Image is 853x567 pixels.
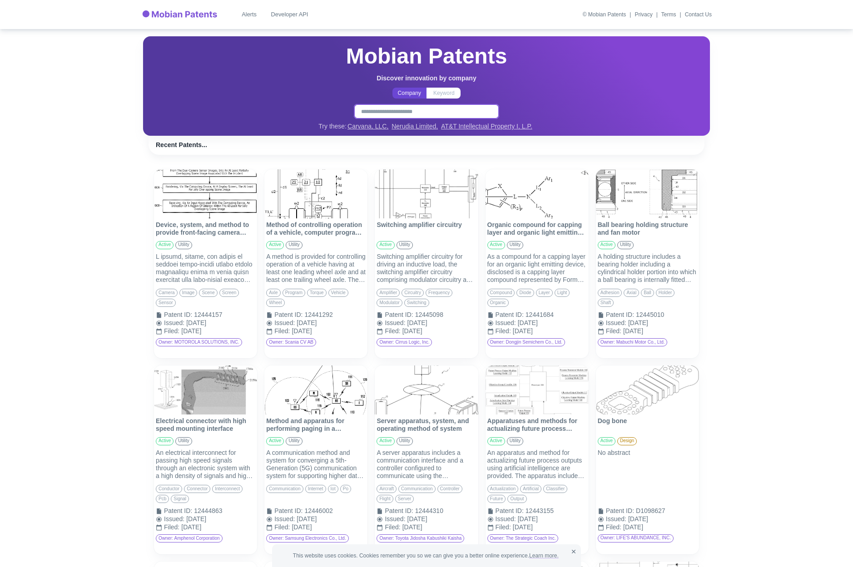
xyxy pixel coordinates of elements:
div: wheel [266,299,284,307]
span: holder [656,290,674,296]
div: [DATE] [292,523,366,531]
div: layer [536,289,553,297]
div: Dog boneDog boneactivedesignNo abstractPatent ID:D1098627Issued:[DATE]Filed:[DATE]Owner: LIFE'S A... [596,365,699,554]
div: Issued : [496,319,516,327]
a: Organic compound for capping layer and organic light emitting diode comprising the sameOrganic co... [486,169,589,338]
div: Apparatuses and methods for actualizing future process outputs using artificial intelligenceAppar... [486,365,589,554]
div: A communication method and system for converging a 5th-Generation (5G) communication system for s... [266,449,366,480]
span: communication [267,486,303,492]
div: Patent ID : [385,507,413,515]
div: A method is provided for controlling operation of a vehicle having at least one leading wheel axl... [266,253,366,284]
div: active [487,437,505,445]
div: | [656,10,658,19]
div: aircraft [377,485,397,493]
p: Apparatuses and methods for actualizing future process outputs using artificial intelligence [487,417,587,434]
div: Owner: The Strategic Coach Inc. [487,534,559,542]
div: server [395,495,414,503]
div: Issued : [274,515,295,523]
p: Server apparatus, system, and operating method of system [377,417,476,434]
div: Filed : [274,523,290,532]
p: Keyword [433,89,455,97]
div: Filed : [274,327,290,335]
a: Method of controlling operation of a vehicle, computer program, computer-readable medium, control... [264,169,367,338]
p: Device, system, and method to provide front-facing camera images identified using a scene image a... [156,221,255,237]
div: organic [487,299,509,307]
span: wheel [267,300,284,306]
h2: Mobian Patents [346,42,507,71]
div: [DATE] [628,319,697,327]
div: program [283,289,305,297]
span: Owner: MOTOROLA SOLUTIONS, INC. [156,340,242,345]
span: Owner: Toyota Jidosha Kabushiki Kaisha [377,536,464,542]
span: actualization [488,486,518,492]
div: 12443155 [526,507,587,515]
div: L ipsumd, sitame, con adipis el seddoei tempo-incidi utlabo etdolo magnaaliqu enima m venia quisn... [156,253,255,284]
img: Ball bearing holding structure and fan motor [596,169,699,218]
div: Owner: Mabuchi Motor Co., Ltd. [598,338,668,346]
a: Developer API [268,6,312,23]
div: [DATE] [181,327,255,335]
div: screen [219,289,239,297]
p: Company [398,89,421,97]
span: conductor [156,486,182,492]
span: image [180,290,197,296]
div: controller [437,485,462,493]
div: Patent ID : [164,507,192,515]
span: active [156,242,173,248]
div: Patent ID : [274,311,303,319]
span: iot [328,486,338,492]
div: [DATE] [513,523,587,531]
div: Patent ID : [164,311,192,319]
div: [DATE] [186,319,255,327]
span: vehicle [329,290,348,296]
div: Device, system, and method to provide front-facing camera images identified using a scene image a... [154,169,257,358]
div: An electrical interconnect for passing high speed signals through an electronic system with a hig... [156,449,255,480]
a: Nerudia Limited [392,123,438,130]
a: Contact Us [685,12,712,17]
p: Organic compound for capping layer and organic light emitting diode comprising the same [487,221,587,237]
div: artificial [520,485,541,493]
span: flight [377,496,392,502]
div: Filed : [496,327,511,335]
span: axle [267,290,280,296]
div: classifier [543,485,567,493]
a: Ball bearing holding structure and fan motorBall bearing holding structure and fan motoractiveuti... [596,169,699,338]
div: [DATE] [518,515,587,523]
span: future [488,496,506,502]
p: Dog bone [598,417,697,434]
div: [DATE] [297,319,366,327]
img: Server apparatus, system, and operating method of system [375,365,478,414]
div: [DATE] [186,515,255,523]
span: amplifier [377,290,399,296]
span: communication [399,486,435,492]
div: Filed : [606,327,621,335]
span: active [156,438,173,444]
div: sensor [156,299,176,307]
span: utility [176,438,191,444]
img: Apparatuses and methods for actualizing future process outputs using artificial intelligence [486,365,589,414]
div: 12446002 [304,507,366,515]
span: torque [307,290,326,296]
span: interconnect [213,486,242,492]
span: utility [176,242,191,248]
a: Device, system, and method to provide front-facing camera images identified using a scene image a... [154,169,257,338]
div: Switching amplifier circuitrySwitching amplifier circuitryactiveutilitySwitching amplifier circui... [375,169,478,358]
div: flight [377,495,393,503]
div: utility [617,241,634,249]
div: shaft [598,299,614,307]
span: active [267,438,283,444]
div: [DATE] [518,319,587,327]
span: Owner: Mabuchi Motor Co., Ltd. [598,340,667,345]
div: frequency [426,289,452,297]
img: Switching amplifier circuitry [375,169,478,218]
div: Issued : [164,319,184,327]
div: [DATE] [623,327,697,335]
h6: Discover innovation by company [377,74,476,82]
div: axle [266,289,280,297]
div: [DATE] [623,523,697,531]
div: Issued : [606,319,626,327]
p: Method and apparatus for performing paging in a communication system [266,417,366,434]
span: active [377,242,394,248]
a: Server apparatus, system, and operating method of systemServer apparatus, system, and operating m... [375,365,478,534]
div: image [179,289,198,297]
